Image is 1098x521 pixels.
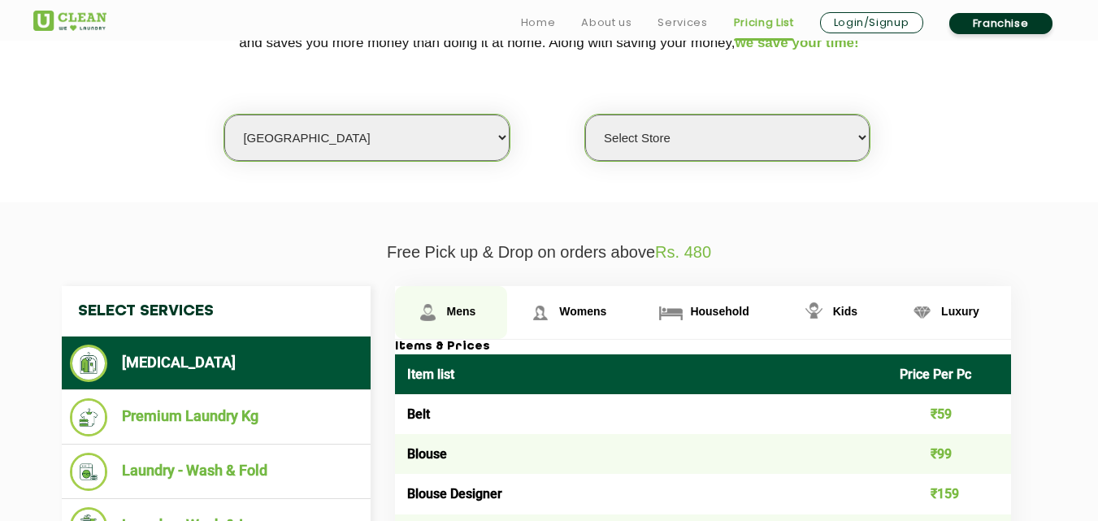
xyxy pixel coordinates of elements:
span: Womens [559,305,606,318]
img: Kids [800,298,828,327]
span: Household [690,305,749,318]
a: Services [657,13,707,33]
td: ₹59 [888,394,1011,434]
p: Free Pick up & Drop on orders above [33,243,1065,262]
li: Laundry - Wash & Fold [70,453,362,491]
th: Price Per Pc [888,354,1011,394]
h4: Select Services [62,286,371,336]
a: Login/Signup [820,12,923,33]
img: Premium Laundry Kg [70,398,108,436]
li: [MEDICAL_DATA] [70,345,362,382]
span: Luxury [941,305,979,318]
img: Dry Cleaning [70,345,108,382]
img: Luxury [908,298,936,327]
a: Home [521,13,556,33]
a: Franchise [949,13,1052,34]
img: Womens [526,298,554,327]
a: Pricing List [734,13,794,33]
th: Item list [395,354,888,394]
h3: Items & Prices [395,340,1011,354]
td: ₹159 [888,474,1011,514]
img: Mens [414,298,442,327]
img: Laundry - Wash & Fold [70,453,108,491]
img: UClean Laundry and Dry Cleaning [33,11,106,31]
td: Belt [395,394,888,434]
li: Premium Laundry Kg [70,398,362,436]
td: ₹99 [888,434,1011,474]
a: About us [581,13,631,33]
span: Rs. 480 [655,243,711,261]
span: Kids [833,305,857,318]
span: we save your time! [736,35,859,50]
span: Mens [447,305,476,318]
td: Blouse Designer [395,474,888,514]
img: Household [657,298,685,327]
td: Blouse [395,434,888,474]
